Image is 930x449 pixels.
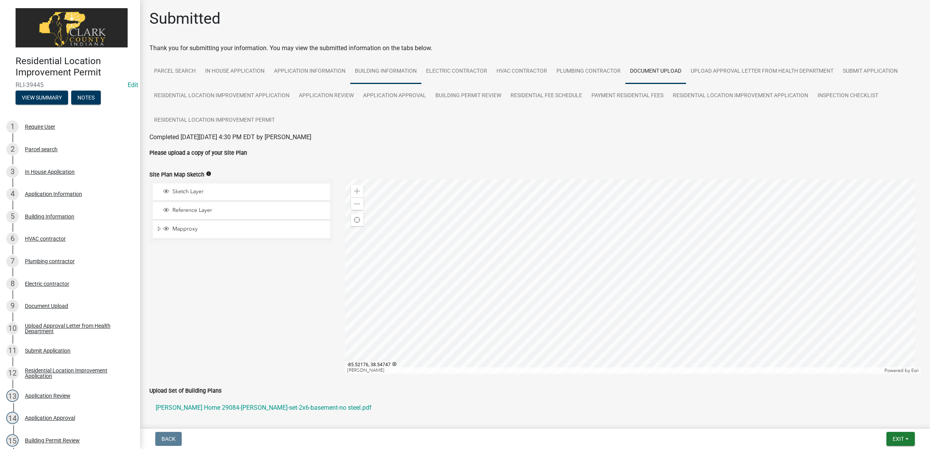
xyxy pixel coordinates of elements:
h1: Submitted [149,9,221,28]
span: Exit [893,436,904,442]
button: View Summary [16,91,68,105]
wm-modal-confirm: Notes [71,95,101,101]
a: In House Application [200,59,269,84]
h4: Residential Location Improvement Permit [16,56,134,78]
div: 14 [6,412,19,424]
a: Building Permit Review [431,84,506,108]
label: Site Plan Map Sketch [149,172,204,178]
div: [PERSON_NAME] [345,367,883,374]
div: Zoom out [351,197,363,210]
div: Zoom in [351,185,363,197]
a: Esri [911,368,919,373]
button: Back [155,432,182,446]
a: Inspection Checklist [813,84,883,108]
span: Mapproxy [170,225,327,232]
li: Reference Layer [153,202,330,220]
button: Notes [71,91,101,105]
span: Completed [DATE][DATE] 4:30 PM EDT by [PERSON_NAME] [149,133,311,141]
div: 9 [6,300,19,312]
div: 4 [6,188,19,200]
div: Document Upload [25,303,68,309]
div: Sketch Layer [162,188,327,196]
ul: Layer List [152,182,331,241]
div: Thank you for submitting your information. You may view the submitted information on the tabs below. [149,44,921,53]
a: Building Information [350,59,421,84]
button: Exit [886,432,915,446]
div: Plumbing contractor [25,259,75,264]
li: Sketch Layer [153,183,330,201]
div: 10 [6,322,19,335]
div: Electric contractor [25,281,69,287]
a: Document Upload [625,59,686,84]
a: Parcel search [149,59,200,84]
a: [PERSON_NAME] Home 29084-[PERSON_NAME]-set-2x6-basement-no steel.pdf [149,398,921,417]
li: Mapproxy [153,221,330,239]
a: Upload Approval Letter from Health Department [686,59,838,84]
div: 3 [6,166,19,178]
div: Residential Location Improvement Application [25,368,128,379]
div: 13 [6,390,19,402]
div: In House Application [25,169,75,175]
div: Application Approval [25,415,75,421]
a: Application Approval [358,84,431,108]
div: 1 [6,121,19,133]
div: Reference Layer [162,207,327,215]
a: Plumbing contractor [552,59,625,84]
wm-modal-confirm: Edit Application Number [128,81,138,89]
a: Electric contractor [421,59,492,84]
div: 8 [6,278,19,290]
div: Powered by [883,367,921,374]
div: Require User [25,124,55,129]
div: 11 [6,344,19,357]
div: Application Information [25,191,82,197]
a: Residential Location Improvement Application [668,84,813,108]
wm-modal-confirm: Summary [16,95,68,101]
i: info [206,171,211,176]
a: Residential Fee Schedule [506,84,587,108]
div: Find my location [351,214,363,226]
a: Application Information [269,59,350,84]
span: Back [161,436,175,442]
div: Mapproxy [162,225,327,233]
div: 12 [6,367,19,379]
div: 15 [6,434,19,447]
span: Expand [156,225,162,234]
a: Submit Application [838,59,902,84]
a: Residential Location Improvement Permit [149,108,279,133]
span: RLI-39445 [16,81,125,89]
a: Residential Location Improvement Application [149,84,294,108]
div: 5 [6,210,19,223]
div: 6 [6,232,19,245]
span: Reference Layer [170,207,327,214]
span: Sketch Layer [170,188,327,195]
div: Application Review [25,393,70,398]
img: Clark County, Indiana [16,8,128,47]
div: Submit Application [25,348,70,353]
a: Application Review [294,84,358,108]
div: Upload Approval Letter from Health Department [25,323,128,334]
div: Building Permit Review [25,438,80,443]
div: Parcel search [25,147,58,152]
div: Building Information [25,214,74,219]
div: HVAC contractor [25,236,66,241]
a: Payment Residential Fees [587,84,668,108]
a: HVAC contractor [492,59,552,84]
label: Please upload a copy of your Site Plan [149,150,247,156]
div: 7 [6,255,19,267]
div: 2 [6,143,19,155]
label: Upload Set of Building Plans [149,388,221,394]
a: Edit [128,81,138,89]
